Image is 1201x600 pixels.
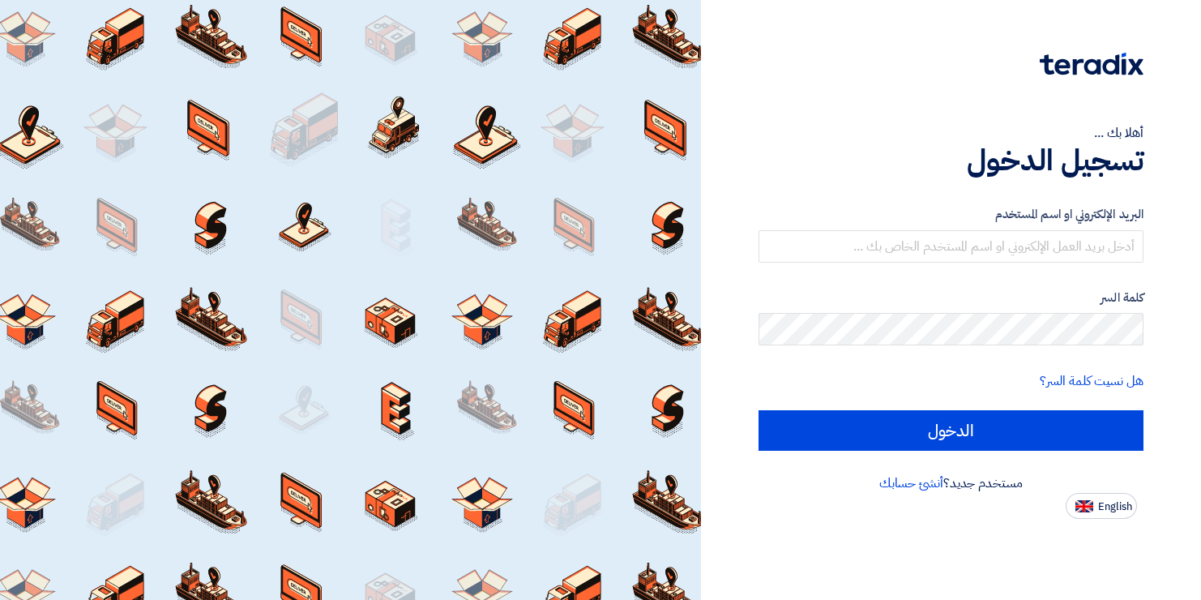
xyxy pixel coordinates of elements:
[1075,500,1093,512] img: en-US.png
[759,123,1144,143] div: أهلا بك ...
[759,143,1144,178] h1: تسجيل الدخول
[1098,501,1132,512] span: English
[759,205,1144,224] label: البريد الإلكتروني او اسم المستخدم
[759,410,1144,451] input: الدخول
[1040,371,1143,391] a: هل نسيت كلمة السر؟
[759,230,1144,263] input: أدخل بريد العمل الإلكتروني او اسم المستخدم الخاص بك ...
[1066,493,1137,519] button: English
[1040,53,1143,75] img: Teradix logo
[879,474,943,493] a: أنشئ حسابك
[759,474,1144,493] div: مستخدم جديد؟
[759,289,1144,307] label: كلمة السر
